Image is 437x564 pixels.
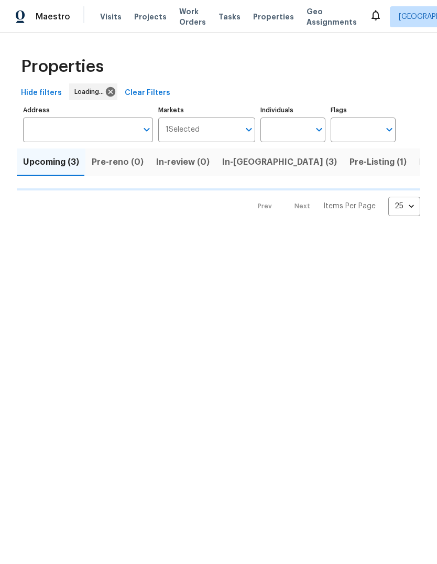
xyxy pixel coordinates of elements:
[179,6,206,27] span: Work Orders
[17,83,66,103] button: Hide filters
[158,107,256,113] label: Markets
[260,107,325,113] label: Individuals
[92,155,144,169] span: Pre-reno (0)
[222,155,337,169] span: In-[GEOGRAPHIC_DATA] (3)
[312,122,326,137] button: Open
[36,12,70,22] span: Maestro
[307,6,357,27] span: Geo Assignments
[121,83,174,103] button: Clear Filters
[349,155,407,169] span: Pre-Listing (1)
[166,125,200,134] span: 1 Selected
[69,83,117,100] div: Loading...
[331,107,396,113] label: Flags
[21,61,104,72] span: Properties
[125,87,170,100] span: Clear Filters
[74,87,108,97] span: Loading...
[388,193,420,220] div: 25
[134,12,167,22] span: Projects
[23,107,153,113] label: Address
[156,155,210,169] span: In-review (0)
[323,201,376,211] p: Items Per Page
[23,155,79,169] span: Upcoming (3)
[382,122,397,137] button: Open
[218,13,241,20] span: Tasks
[253,12,294,22] span: Properties
[139,122,154,137] button: Open
[21,87,62,100] span: Hide filters
[248,197,420,216] nav: Pagination Navigation
[242,122,256,137] button: Open
[100,12,122,22] span: Visits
